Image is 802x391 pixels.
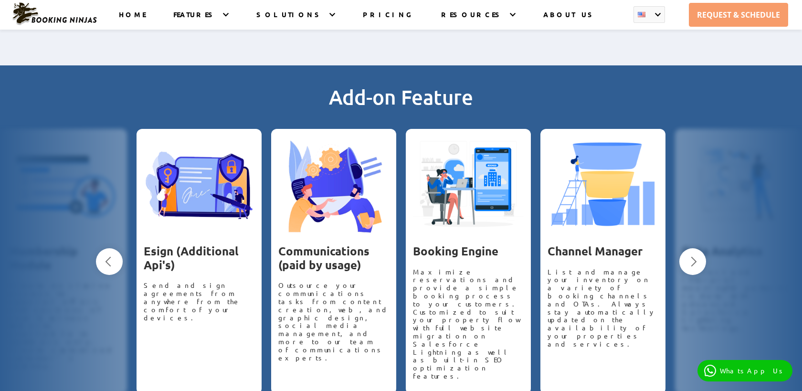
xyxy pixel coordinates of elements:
a: ABOUT US [543,10,596,30]
img: pricing-addon-communications.png [278,129,389,240]
img: pricing-addon-esign.png [144,129,254,240]
p: Outsource your communications tasks from content creation, web, and graphic design, social media ... [278,281,389,361]
p: Maximize reservations and provide a simple booking process to your customers. Customized to suit ... [413,268,524,380]
button: Next [679,248,706,275]
p: WhatsApp Us [720,367,786,375]
img: Booking Ninjas Logo [11,2,97,26]
a: PRICING [363,10,413,30]
img: pricing-addon-channel-manager.png [548,129,658,240]
p: List and manage your inventory on a variety of booking channels and OTAs. Always stay automatical... [548,268,658,348]
a: WhatsApp Us [697,360,792,381]
a: SOLUTIONS [256,10,323,30]
a: HOME [119,10,146,30]
button: Previous [96,248,123,275]
a: RESOURCES [441,10,504,30]
h3: Channel Manager [548,244,658,258]
a: FEATURES [173,10,217,30]
h2: Add-on Feature [137,85,665,129]
p: Send and sign agreements from anywhere from the comfort of your devices. [144,281,254,321]
a: REQUEST & SCHEDULE [689,3,788,27]
h3: Communications (paid by usage) [278,244,389,272]
h3: Esign (Additional Api's) [144,244,254,272]
img: pricing-addon-be.png [413,129,524,240]
h3: Booking Engine [413,244,524,258]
